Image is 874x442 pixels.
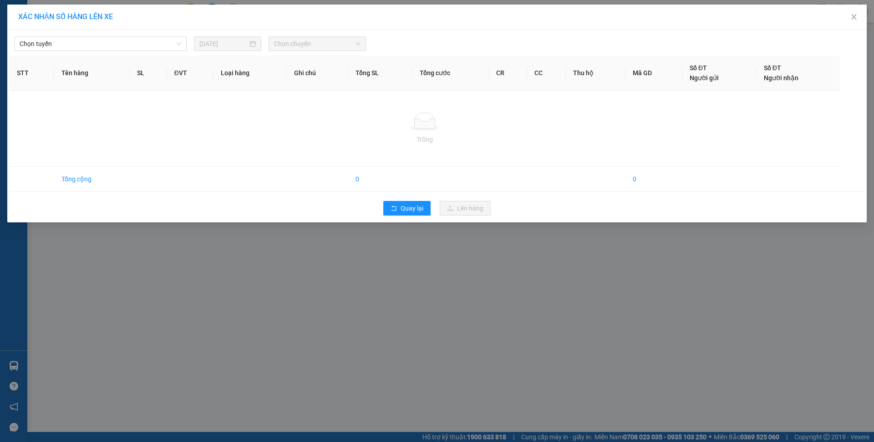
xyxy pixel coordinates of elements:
th: SL [130,56,167,91]
span: Số ĐT [690,64,707,72]
span: Người gửi [690,74,719,82]
th: CR [489,56,528,91]
th: Mã GD [625,56,682,91]
span: Chọn tuyến [20,37,181,51]
th: Ghi chú [287,56,349,91]
input: 11/08/2025 [199,39,248,49]
td: 0 [625,167,682,192]
th: Tổng SL [348,56,412,91]
th: Thu hộ [566,56,625,91]
span: Chọn chuyến [274,37,361,51]
th: ĐVT [167,56,213,91]
button: Close [841,5,867,30]
span: rollback [391,205,397,212]
button: uploadLên hàng [440,201,491,216]
th: CC [527,56,566,91]
span: Số ĐT [764,64,781,72]
td: Tổng cộng [54,167,130,192]
th: Tổng cước [412,56,489,91]
span: Người nhận [764,74,798,82]
div: Trống [17,134,833,144]
th: Tên hàng [54,56,130,91]
th: Loại hàng [213,56,287,91]
span: Quay lại [401,203,423,213]
th: STT [10,56,54,91]
span: XÁC NHẬN SỐ HÀNG LÊN XE [18,12,113,21]
span: close [850,13,858,21]
td: 0 [348,167,412,192]
button: rollbackQuay lại [383,201,431,216]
